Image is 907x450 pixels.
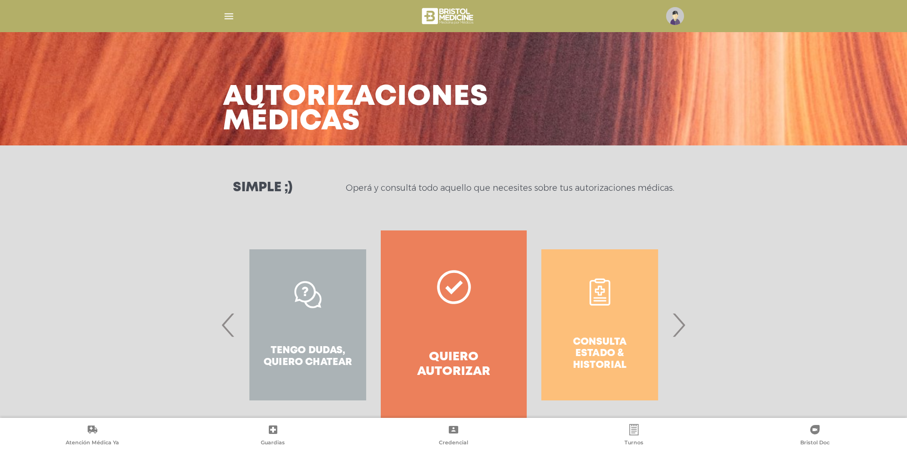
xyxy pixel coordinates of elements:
[420,5,477,27] img: bristol-medicine-blanco.png
[233,181,292,195] h3: Simple ;)
[439,439,468,448] span: Credencial
[219,299,238,350] span: Previous
[669,299,688,350] span: Next
[544,424,724,448] a: Turnos
[666,7,684,25] img: profile-placeholder.svg
[223,10,235,22] img: Cober_menu-lines-white.svg
[625,439,643,448] span: Turnos
[381,230,527,419] a: Quiero autorizar
[363,424,544,448] a: Credencial
[346,182,674,194] p: Operá y consultá todo aquello que necesites sobre tus autorizaciones médicas.
[2,424,182,448] a: Atención Médica Ya
[800,439,830,448] span: Bristol Doc
[398,350,510,379] h4: Quiero autorizar
[725,424,905,448] a: Bristol Doc
[182,424,363,448] a: Guardias
[223,85,488,134] h3: Autorizaciones médicas
[66,439,119,448] span: Atención Médica Ya
[261,439,285,448] span: Guardias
